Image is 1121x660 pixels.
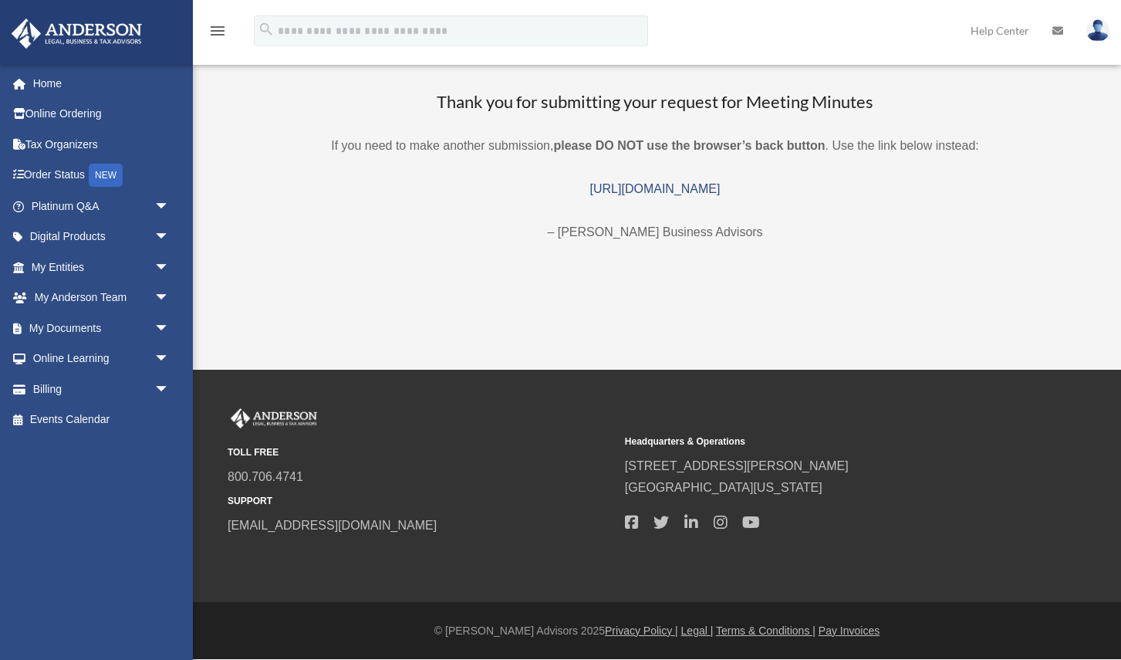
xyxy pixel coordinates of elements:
[11,344,193,374] a: Online Learningarrow_drop_down
[193,621,1121,641] div: © [PERSON_NAME] Advisors 2025
[208,22,227,40] i: menu
[228,493,614,509] small: SUPPORT
[11,129,193,160] a: Tax Organizers
[625,434,1011,450] small: Headquarters & Operations
[154,344,185,375] span: arrow_drop_down
[11,313,193,344] a: My Documentsarrow_drop_down
[681,624,714,637] a: Legal |
[11,68,193,99] a: Home
[228,470,303,483] a: 800.706.4741
[11,222,193,252] a: Digital Productsarrow_drop_down
[11,252,193,283] a: My Entitiesarrow_drop_down
[11,191,193,222] a: Platinum Q&Aarrow_drop_down
[228,408,320,428] img: Anderson Advisors Platinum Portal
[11,283,193,313] a: My Anderson Teamarrow_drop_down
[590,182,721,195] a: [URL][DOMAIN_NAME]
[208,135,1102,157] p: If you need to make another submission, . Use the link below instead:
[154,191,185,222] span: arrow_drop_down
[11,404,193,435] a: Events Calendar
[208,27,227,40] a: menu
[228,445,614,461] small: TOLL FREE
[11,99,193,130] a: Online Ordering
[819,624,880,637] a: Pay Invoices
[1086,19,1109,42] img: User Pic
[154,374,185,405] span: arrow_drop_down
[716,624,815,637] a: Terms & Conditions |
[154,313,185,344] span: arrow_drop_down
[208,222,1102,243] p: – [PERSON_NAME] Business Advisors
[11,160,193,191] a: Order StatusNEW
[154,252,185,283] span: arrow_drop_down
[154,222,185,253] span: arrow_drop_down
[154,283,185,314] span: arrow_drop_down
[553,139,825,152] b: please DO NOT use the browser’s back button
[228,519,437,532] a: [EMAIL_ADDRESS][DOMAIN_NAME]
[625,459,849,472] a: [STREET_ADDRESS][PERSON_NAME]
[605,624,678,637] a: Privacy Policy |
[11,374,193,404] a: Billingarrow_drop_down
[625,481,822,494] a: [GEOGRAPHIC_DATA][US_STATE]
[258,21,275,38] i: search
[7,19,147,49] img: Anderson Advisors Platinum Portal
[89,164,123,187] div: NEW
[208,90,1102,114] h3: Thank you for submitting your request for Meeting Minutes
